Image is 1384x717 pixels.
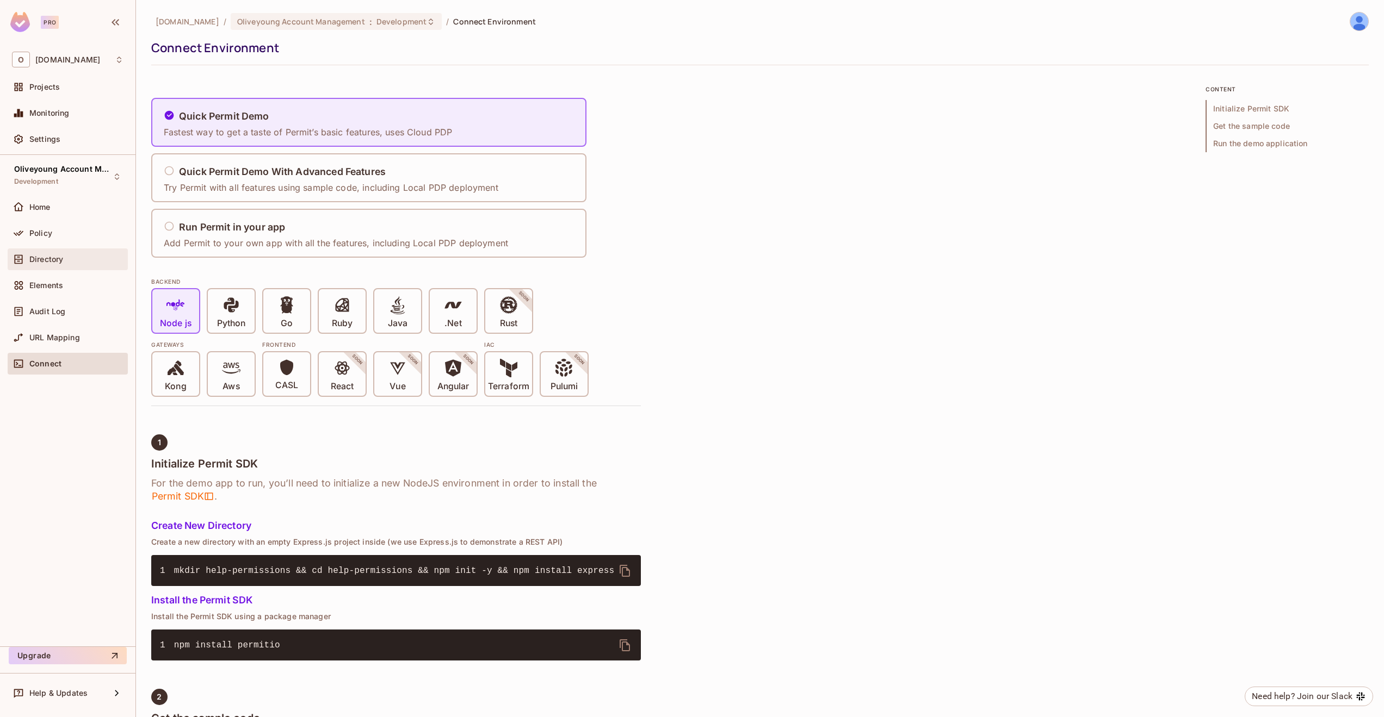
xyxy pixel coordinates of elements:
[164,126,452,138] p: Fastest way to get a taste of Permit’s basic features, uses Cloud PDP
[376,16,427,27] span: Development
[503,276,545,318] span: SOON
[275,380,298,391] p: CASL
[392,339,434,381] span: SOON
[29,109,70,117] span: Monitoring
[1206,117,1369,135] span: Get the sample code
[151,40,1363,56] div: Connect Environment
[444,318,461,329] p: .Net
[151,457,641,470] h4: Initialize Permit SDK
[174,640,280,650] span: npm install permitio
[157,693,162,701] span: 2
[488,381,529,392] p: Terraform
[217,318,245,329] p: Python
[612,558,638,584] button: delete
[281,318,293,329] p: Go
[612,632,638,658] button: delete
[29,281,63,290] span: Elements
[151,612,641,621] p: Install the Permit SDK using a package manager
[160,318,191,329] p: Node js
[179,111,269,122] h5: Quick Permit Demo
[174,566,614,576] span: mkdir help-permissions && cd help-permissions && npm init -y && npm install express
[158,438,161,447] span: 1
[446,16,449,27] li: /
[29,307,65,316] span: Audit Log
[10,12,30,32] img: SReyMgAAAABJRU5ErkJggg==
[237,16,365,27] span: Oliveyoung Account Management
[151,490,214,503] span: Permit SDK
[29,333,80,342] span: URL Mapping
[388,318,407,329] p: Java
[29,135,60,144] span: Settings
[35,55,100,64] span: Workspace: oliveyoung.co.kr
[331,381,354,392] p: React
[437,381,469,392] p: Angular
[29,83,60,91] span: Projects
[160,639,174,652] span: 1
[151,477,641,503] h6: For the demo app to run, you’ll need to initialize a new NodeJS environment in order to install t...
[484,340,589,349] div: IAC
[223,381,239,392] p: Aws
[164,237,508,249] p: Add Permit to your own app with all the features, including Local PDP deployment
[179,222,285,233] h5: Run Permit in your app
[29,359,61,368] span: Connect
[447,339,490,381] span: SOON
[41,16,59,29] div: Pro
[151,520,641,531] h5: Create New Directory
[14,165,112,173] span: Oliveyoung Account Management
[332,318,353,329] p: Ruby
[29,255,63,264] span: Directory
[262,340,478,349] div: Frontend
[151,595,641,606] h5: Install the Permit SDK
[1206,85,1369,93] p: content
[500,318,517,329] p: Rust
[551,381,578,392] p: Pulumi
[390,381,405,392] p: Vue
[151,538,641,546] p: Create a new directory with an empty Express.js project inside (we use Express.js to demonstrate ...
[1350,13,1368,30] img: 디스커버리개발팀_송준호
[156,16,219,27] span: the active workspace
[165,381,186,392] p: Kong
[558,339,601,381] span: SOON
[14,177,58,186] span: Development
[1206,135,1369,152] span: Run the demo application
[179,166,386,177] h5: Quick Permit Demo With Advanced Features
[1252,690,1352,703] div: Need help? Join our Slack
[151,340,256,349] div: Gateways
[453,16,536,27] span: Connect Environment
[29,229,52,238] span: Policy
[160,564,174,577] span: 1
[151,277,641,286] div: BACKEND
[224,16,226,27] li: /
[164,182,498,194] p: Try Permit with all features using sample code, including Local PDP deployment
[369,17,373,26] span: :
[12,52,30,67] span: O
[1206,100,1369,117] span: Initialize Permit SDK
[29,689,88,697] span: Help & Updates
[9,647,127,664] button: Upgrade
[29,203,51,211] span: Home
[336,339,379,381] span: SOON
